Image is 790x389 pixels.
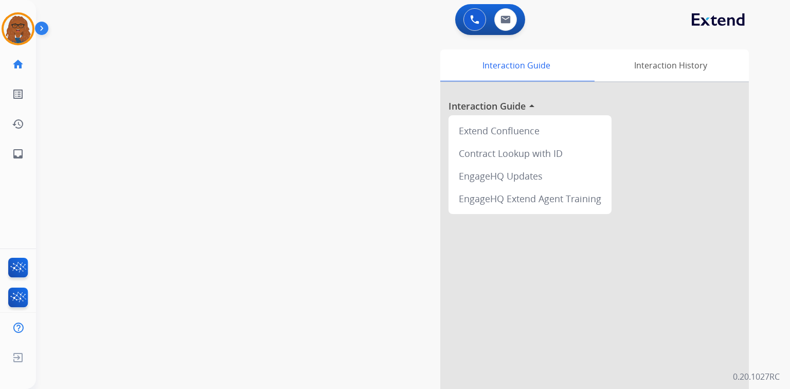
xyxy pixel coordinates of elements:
[12,148,24,160] mat-icon: inbox
[453,119,607,142] div: Extend Confluence
[453,165,607,187] div: EngageHQ Updates
[12,58,24,70] mat-icon: home
[12,88,24,100] mat-icon: list_alt
[12,118,24,130] mat-icon: history
[733,370,780,383] p: 0.20.1027RC
[453,187,607,210] div: EngageHQ Extend Agent Training
[592,49,749,81] div: Interaction History
[440,49,592,81] div: Interaction Guide
[4,14,32,43] img: avatar
[453,142,607,165] div: Contract Lookup with ID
